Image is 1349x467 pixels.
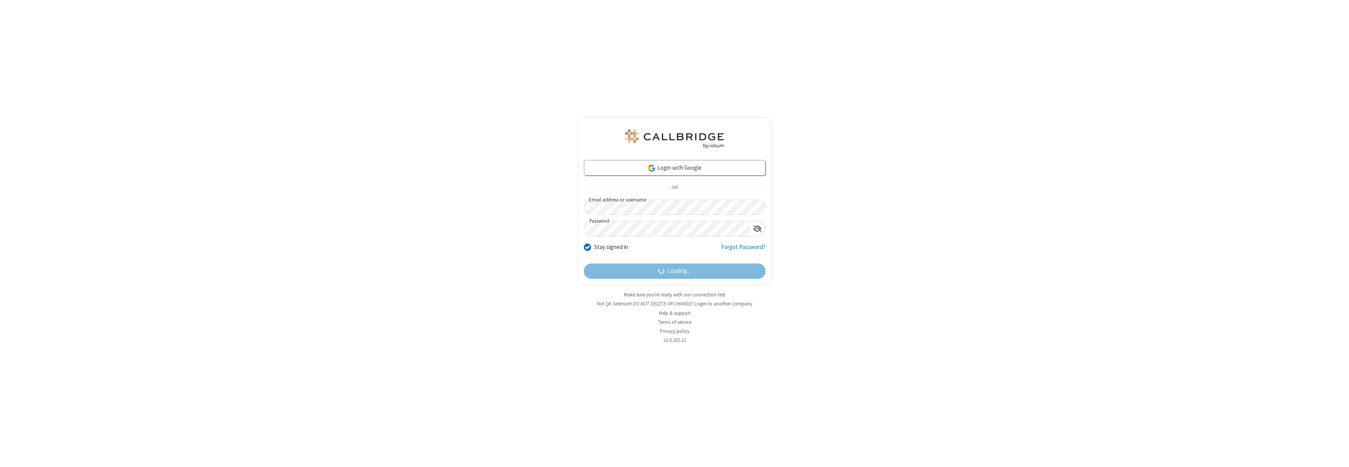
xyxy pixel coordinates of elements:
[721,243,765,258] a: Forgot Password?
[594,243,628,252] label: Stay signed in
[660,328,689,334] a: Privacy policy
[578,300,772,307] li: Not QA Selenium DO NOT DELETE OR CHANGE?
[584,160,765,176] a: Login with Google
[667,267,691,276] span: Loading...
[578,336,772,344] li: v2.6.352.13
[658,319,691,325] a: Terms of service
[624,129,725,148] img: QA Selenium DO NOT DELETE OR CHANGE
[694,300,752,307] button: Login to another company
[659,310,691,316] a: Help & support
[584,200,765,215] input: Email address or username
[647,164,656,173] img: google-icon.png
[624,291,725,298] a: Make sure you're ready with our connection test
[1329,447,1343,462] iframe: Chat
[750,221,765,236] div: Show password
[584,221,750,236] input: Password
[584,263,765,279] button: Loading...
[668,182,681,193] span: OR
